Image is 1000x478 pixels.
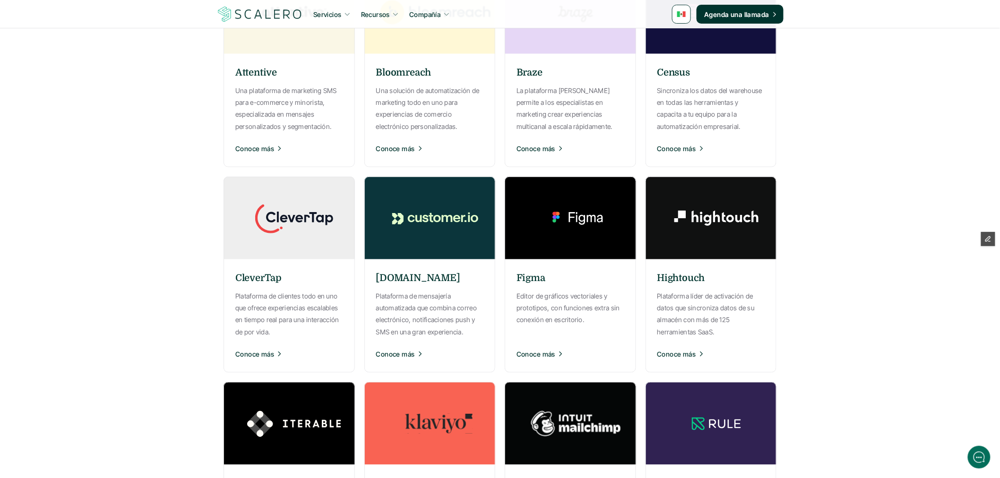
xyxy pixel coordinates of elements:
button: Conoce más [376,137,484,160]
button: Conoce más [657,342,765,366]
a: HightouchPlataforma líder de activación de datos que sincroniza datos de su almacén con más de 12... [646,177,777,373]
img: Scalero company logotype [216,5,303,23]
iframe: gist-messenger-bubble-iframe [968,446,991,469]
h6: CleverTap [235,271,282,285]
p: Conoce más [517,144,555,154]
h6: Braze [517,66,543,80]
button: Conoce más [376,342,484,366]
a: Scalero company logotype [216,6,303,23]
h6: Hightouch [657,271,705,285]
button: Conoce más [517,137,624,160]
a: Agenda una llamada [697,5,784,24]
p: Agenda una llamada [704,9,769,19]
p: Conoce más [657,144,696,154]
h6: Attentive [235,66,277,80]
h6: Census [657,66,690,80]
p: Sincroniza los datos del warehouse en todas las herramientas y capacita a tu equipo para la autom... [657,85,765,132]
button: Conoce más [517,342,624,366]
p: Conoce más [235,349,274,359]
p: Compañía [409,9,440,19]
p: Plataforma de clientes todo en uno que ofrece experiencias escalables en tiempo real para una int... [235,290,343,338]
button: Conoce más [235,137,343,160]
h6: [DOMAIN_NAME] [376,271,460,285]
button: New conversation [8,61,181,81]
p: Conoce más [376,349,415,359]
p: Plataforma de mensajería automatizada que combina correo electrónico, notificaciones push y SMS e... [376,290,484,338]
p: Servicios [313,9,342,19]
p: Plataforma líder de activación de datos que sincroniza datos de su almacén con más de 125 herrami... [657,290,765,338]
p: Conoce más [517,349,555,359]
h6: Figma [517,271,545,285]
p: Editor de gráficos vectoriales y prototipos, con funciones extra sin conexión en escritorio. [517,290,624,326]
button: Edit Framer Content [981,232,995,246]
button: Conoce más [235,342,343,366]
p: Conoce más [235,144,274,154]
button: Conoce más [657,137,765,160]
h6: Bloomreach [376,66,431,80]
p: Conoce más [657,349,696,359]
a: CleverTapPlataforma de clientes todo en uno que ofrece experiencias escalables en tiempo real par... [224,177,355,373]
p: Una solución de automatización de marketing todo en uno para experiencias de comercio electrónico... [376,85,484,132]
span: New conversation [61,67,113,75]
p: La plataforma [PERSON_NAME] permite a los especialistas en marketing crear experiencias multicana... [517,85,624,132]
p: Conoce más [376,144,415,154]
a: [DOMAIN_NAME]Plataforma de mensajería automatizada que combina correo electrónico, notificaciones... [364,177,496,373]
p: Recursos [361,9,390,19]
p: Una plataforma de marketing SMS para e-commerce y minorista, especializada en mensajes personaliz... [235,85,343,132]
a: FigmaEditor de gráficos vectoriales y prototipos, con funciones extra sin conexión en escritorio.... [505,177,636,373]
span: We run on Gist [79,330,120,336]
